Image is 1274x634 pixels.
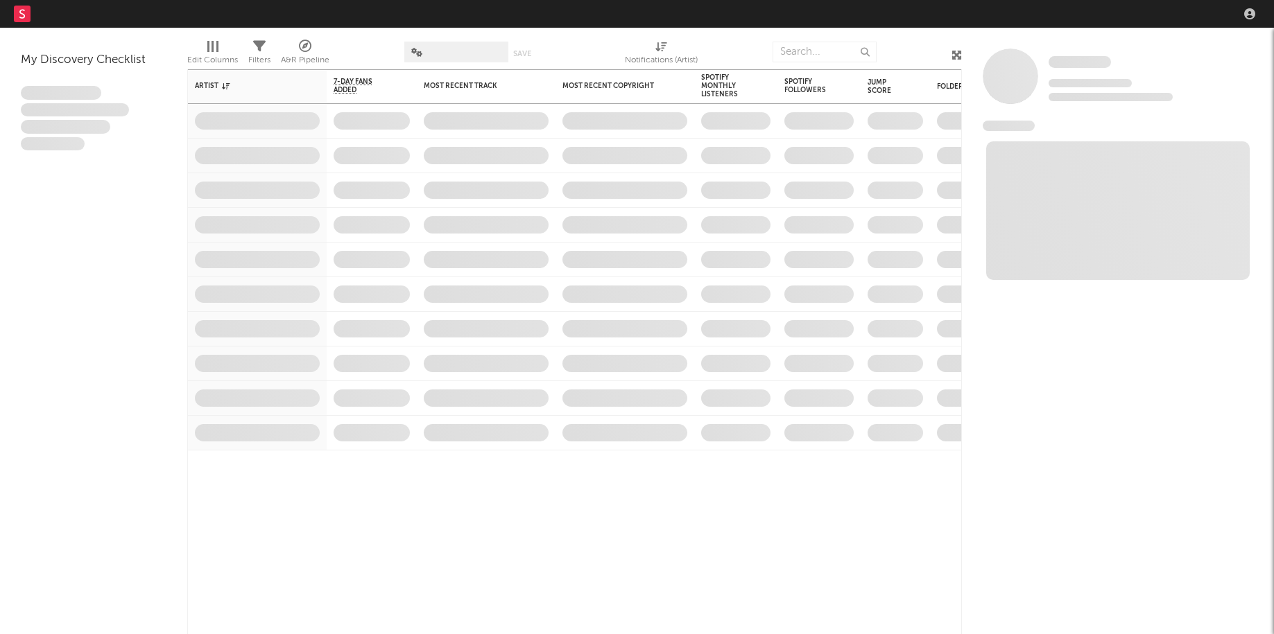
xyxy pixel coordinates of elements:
[562,82,666,90] div: Most Recent Copyright
[784,78,833,94] div: Spotify Followers
[21,103,129,117] span: Integer aliquet in purus et
[773,42,877,62] input: Search...
[1049,79,1132,87] span: Tracking Since: [DATE]
[21,120,110,134] span: Praesent ac interdum
[21,86,101,100] span: Lorem ipsum dolor
[625,35,698,75] div: Notifications (Artist)
[513,50,531,58] button: Save
[21,137,85,151] span: Aliquam viverra
[21,52,166,69] div: My Discovery Checklist
[1049,55,1111,69] a: Some Artist
[248,52,270,69] div: Filters
[701,73,750,98] div: Spotify Monthly Listeners
[868,78,902,95] div: Jump Score
[281,52,329,69] div: A&R Pipeline
[1049,56,1111,68] span: Some Artist
[625,52,698,69] div: Notifications (Artist)
[187,52,238,69] div: Edit Columns
[1049,93,1173,101] span: 0 fans last week
[334,78,389,94] span: 7-Day Fans Added
[187,35,238,75] div: Edit Columns
[937,82,1041,91] div: Folders
[424,82,528,90] div: Most Recent Track
[281,35,329,75] div: A&R Pipeline
[248,35,270,75] div: Filters
[195,82,299,90] div: Artist
[983,121,1035,131] span: News Feed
